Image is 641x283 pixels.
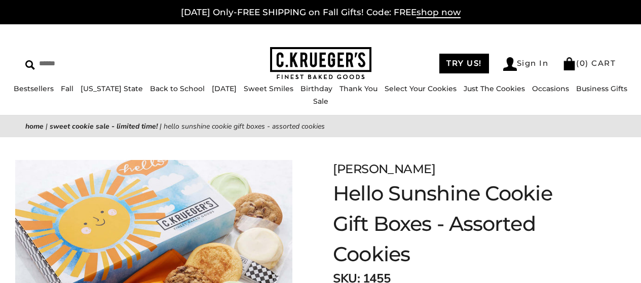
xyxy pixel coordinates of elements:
[576,84,627,93] a: Business Gifts
[313,97,328,106] a: Sale
[244,84,293,93] a: Sweet Smiles
[385,84,457,93] a: Select Your Cookies
[503,57,517,71] img: Account
[300,84,332,93] a: Birthday
[160,122,162,131] span: |
[532,84,569,93] a: Occasions
[61,84,73,93] a: Fall
[270,47,371,80] img: C.KRUEGER'S
[25,60,35,70] img: Search
[562,57,576,70] img: Bag
[81,84,143,93] a: [US_STATE] State
[164,122,325,131] span: Hello Sunshine Cookie Gift Boxes - Assorted Cookies
[503,57,549,71] a: Sign In
[25,56,161,71] input: Search
[417,7,461,18] span: shop now
[181,7,461,18] a: [DATE] Only-FREE SHIPPING on Fall Gifts! Code: FREEshop now
[25,122,44,131] a: Home
[464,84,525,93] a: Just The Cookies
[340,84,378,93] a: Thank You
[14,84,54,93] a: Bestsellers
[580,58,586,68] span: 0
[562,58,616,68] a: (0) CART
[50,122,158,131] a: Sweet Cookie Sale - Limited Time!
[439,54,489,73] a: TRY US!
[150,84,205,93] a: Back to School
[25,120,616,132] nav: breadcrumbs
[333,160,590,178] div: [PERSON_NAME]
[212,84,237,93] a: [DATE]
[46,122,48,131] span: |
[333,178,590,269] h1: Hello Sunshine Cookie Gift Boxes - Assorted Cookies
